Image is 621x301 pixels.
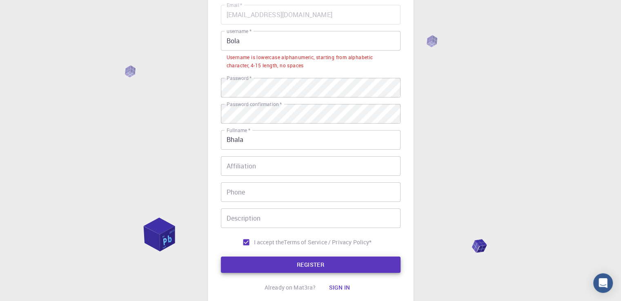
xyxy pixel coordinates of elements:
[284,238,372,246] p: Terms of Service / Privacy Policy *
[227,28,252,35] label: username
[227,75,252,82] label: Password
[227,53,395,70] div: Username is lowercase alphanumeric, starting from alphabetic character, 4-15 length, no spaces
[593,273,613,293] div: Open Intercom Messenger
[221,257,401,273] button: REGISTER
[227,101,282,108] label: Password confirmation
[284,238,372,246] a: Terms of Service / Privacy Policy*
[227,2,242,9] label: Email
[322,279,356,296] button: Sign in
[265,283,316,292] p: Already on Mat3ra?
[227,127,250,134] label: Fullname
[254,238,284,246] span: I accept the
